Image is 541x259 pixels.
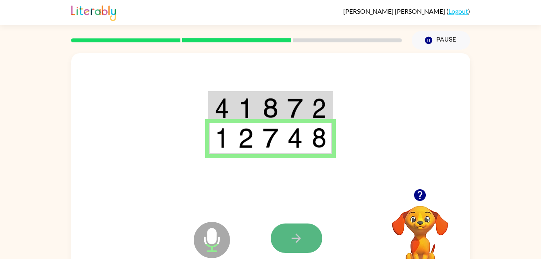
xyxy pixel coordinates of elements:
img: 7 [287,98,303,118]
a: Logout [448,7,468,15]
img: 2 [312,98,326,118]
img: 1 [238,98,253,118]
img: 7 [263,128,278,148]
img: 8 [312,128,326,148]
img: 8 [263,98,278,118]
img: Literably [71,3,116,21]
div: ( ) [343,7,470,15]
img: 1 [215,128,229,148]
img: 2 [238,128,253,148]
img: 4 [287,128,303,148]
img: 4 [215,98,229,118]
span: [PERSON_NAME] [PERSON_NAME] [343,7,446,15]
button: Pause [412,31,470,50]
